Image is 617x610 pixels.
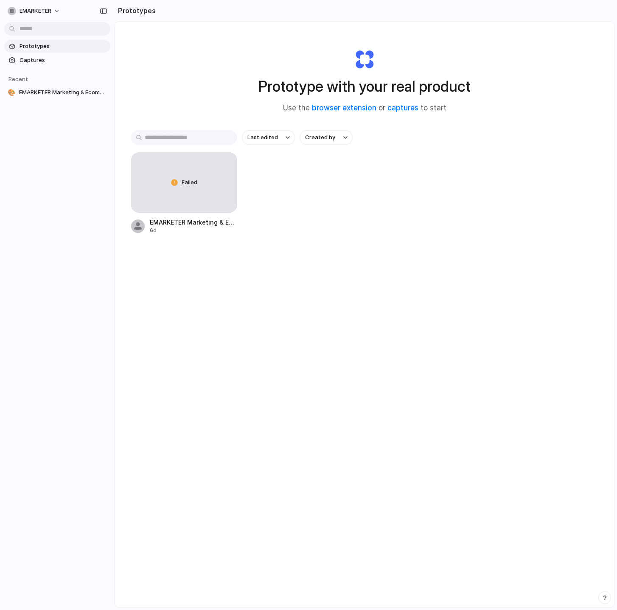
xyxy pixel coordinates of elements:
[312,104,376,112] a: browser extension
[258,75,471,98] h1: Prototype with your real product
[150,218,237,227] span: EMARKETER Marketing & Ecommerce AI Agent
[4,40,110,53] a: Prototypes
[387,104,418,112] a: captures
[182,178,197,187] span: Failed
[20,7,51,15] span: EMARKETER
[115,6,156,16] h2: Prototypes
[150,227,237,234] div: 6d
[131,152,237,234] a: FailedEMARKETER Marketing & Ecommerce AI Agent6d
[300,130,353,145] button: Created by
[4,54,110,67] a: Captures
[4,4,65,18] button: EMARKETER
[20,42,107,51] span: Prototypes
[8,88,16,97] div: 🎨
[8,76,28,82] span: Recent
[247,133,278,142] span: Last edited
[305,133,335,142] span: Created by
[19,88,107,97] span: EMARKETER Marketing & Ecommerce AI Agent
[4,86,110,99] a: 🎨EMARKETER Marketing & Ecommerce AI Agent
[20,56,107,65] span: Captures
[242,130,295,145] button: Last edited
[283,103,446,114] span: Use the or to start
